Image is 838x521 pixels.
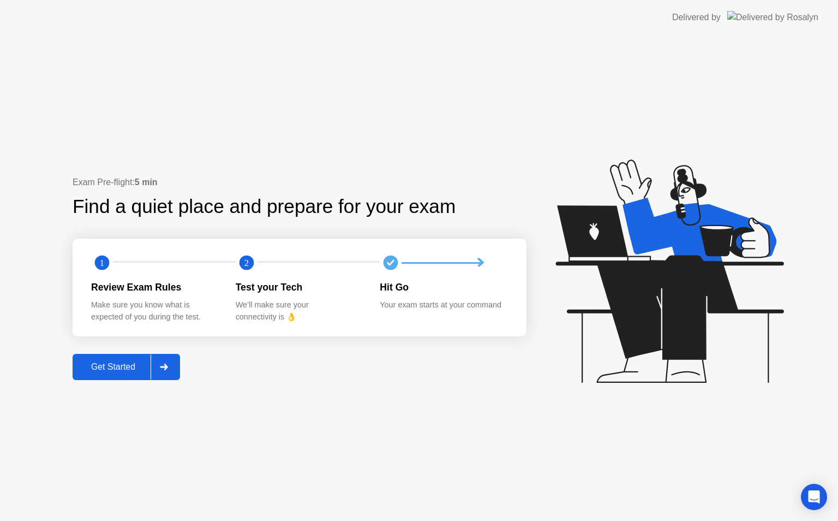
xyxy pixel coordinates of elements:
[76,362,151,372] div: Get Started
[91,299,218,323] div: Make sure you know what is expected of you during the test.
[801,484,827,510] div: Open Intercom Messenger
[100,258,104,268] text: 1
[91,280,218,294] div: Review Exam Rules
[236,280,363,294] div: Test your Tech
[727,11,818,23] img: Delivered by Rosalyn
[73,192,457,221] div: Find a quiet place and prepare for your exam
[236,299,363,323] div: We’ll make sure your connectivity is 👌
[380,299,507,311] div: Your exam starts at your command
[672,11,721,24] div: Delivered by
[244,258,249,268] text: 2
[135,177,158,187] b: 5 min
[380,280,507,294] div: Hit Go
[73,354,180,380] button: Get Started
[73,176,526,189] div: Exam Pre-flight:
